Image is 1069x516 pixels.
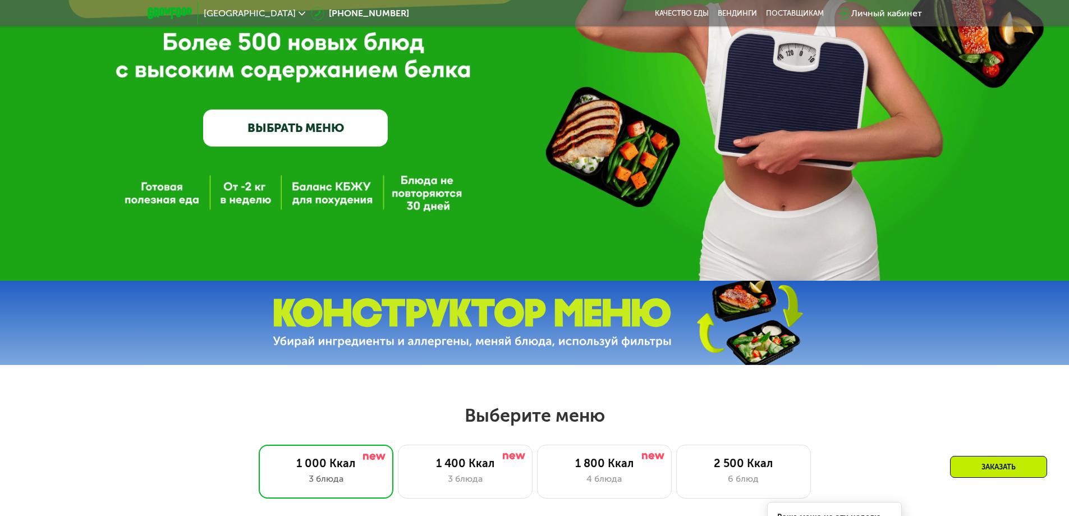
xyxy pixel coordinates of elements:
[410,472,521,486] div: 3 блюда
[549,456,660,470] div: 1 800 Ккал
[655,9,709,18] a: Качество еды
[718,9,757,18] a: Вендинги
[549,472,660,486] div: 4 блюда
[203,109,388,147] a: ВЫБРАТЬ МЕНЮ
[766,9,824,18] div: поставщикам
[410,456,521,470] div: 1 400 Ккал
[688,456,799,470] div: 2 500 Ккал
[688,472,799,486] div: 6 блюд
[311,7,409,20] a: [PHONE_NUMBER]
[36,404,1033,427] h2: Выберите меню
[270,456,382,470] div: 1 000 Ккал
[270,472,382,486] div: 3 блюда
[950,456,1047,478] div: Заказать
[204,9,296,18] span: [GEOGRAPHIC_DATA]
[851,7,922,20] div: Личный кабинет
